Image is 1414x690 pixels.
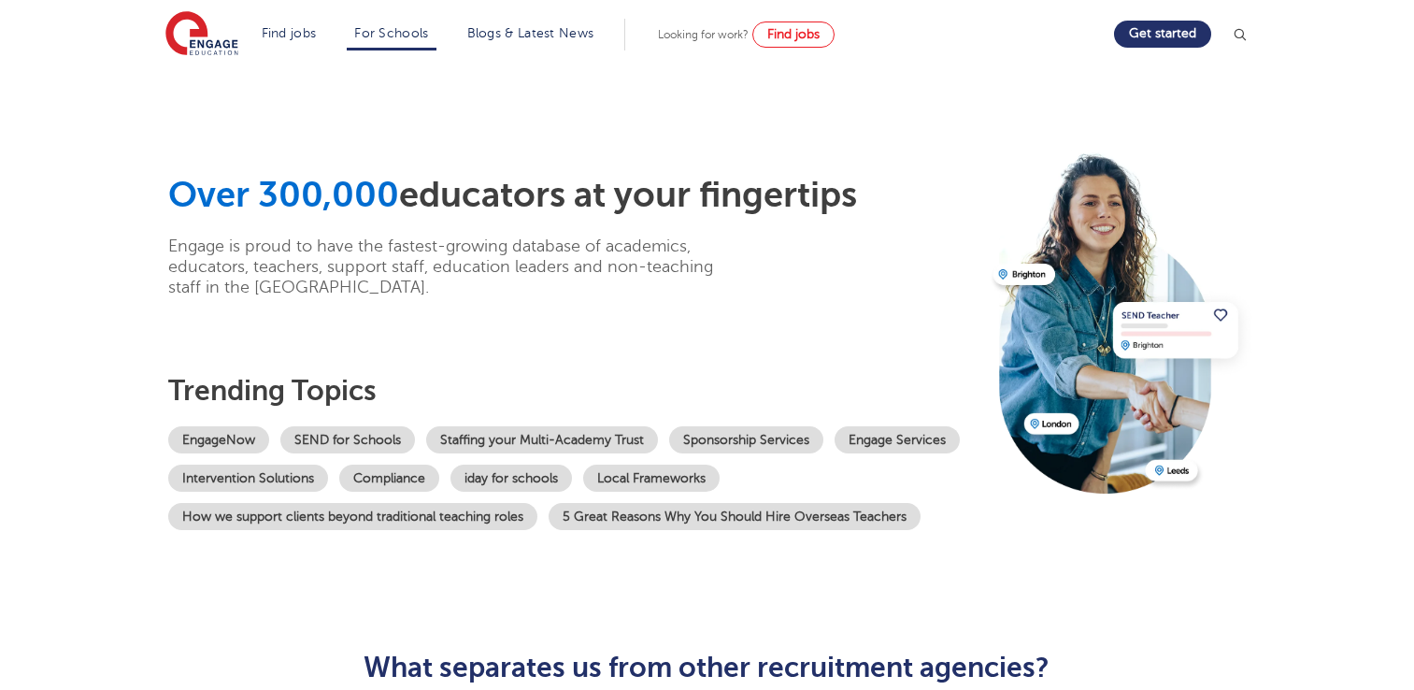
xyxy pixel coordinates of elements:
a: Intervention Solutions [168,465,328,492]
a: Find jobs [752,22,835,48]
span: Find jobs [767,27,820,41]
a: EngageNow [168,426,269,453]
a: 5 Great Reasons Why You Should Hire Overseas Teachers [549,503,921,530]
a: Find jobs [262,26,317,40]
a: Sponsorship Services [669,426,823,453]
a: How we support clients beyond traditional teaching roles [168,503,537,530]
a: SEND for Schools [280,426,415,453]
h3: Trending topics [168,374,979,408]
p: Engage is proud to have the fastest-growing database of academics, educators, teachers, support s... [168,236,743,297]
a: Blogs & Latest News [467,26,594,40]
a: For Schools [354,26,428,40]
img: Engage Education [165,11,238,58]
img: Recruitment hero image [989,145,1255,493]
a: Staffing your Multi-Academy Trust [426,426,658,453]
a: Local Frameworks [583,465,720,492]
a: Get started [1114,21,1211,48]
span: Over 300,000 [168,175,399,215]
a: Compliance [339,465,439,492]
span: Looking for work? [658,28,749,41]
a: iday for schools [450,465,572,492]
h2: What separates us from other recruitment agencies? [249,652,1165,683]
a: Engage Services [835,426,960,453]
h1: educators at your fingertips [168,174,979,217]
